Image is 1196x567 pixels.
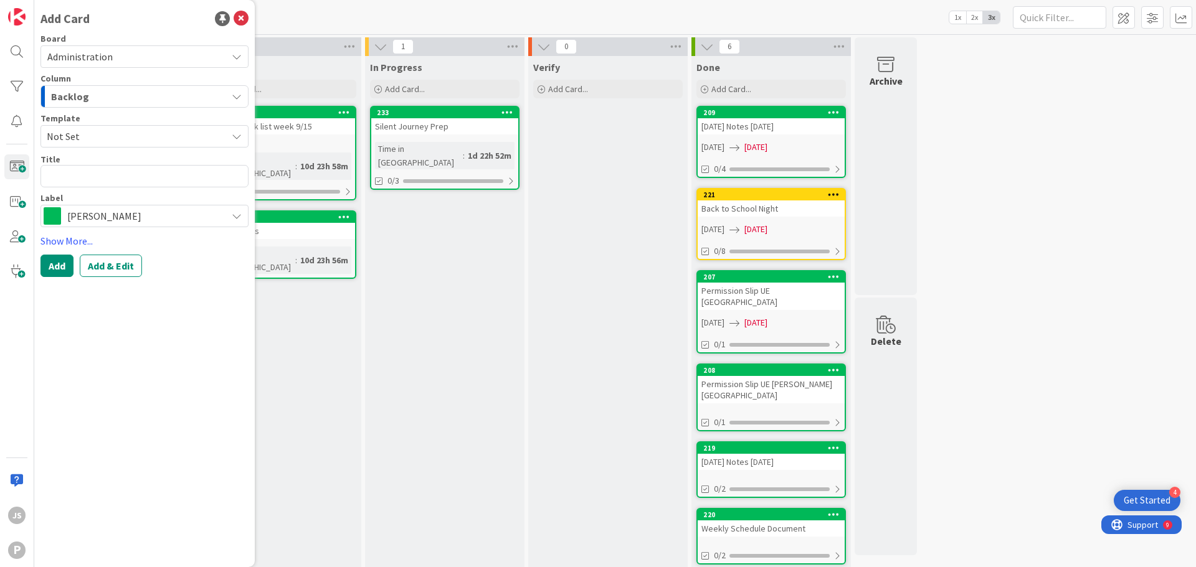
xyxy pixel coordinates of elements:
div: 208Permission Slip UE [PERSON_NAME][GEOGRAPHIC_DATA] [698,365,845,403]
span: Board [40,34,66,43]
span: 0/1 [714,416,726,429]
span: 3x [983,11,1000,24]
span: 1x [949,11,966,24]
div: Get Started [1124,494,1170,507]
div: Student sick list week 9/15 [208,118,355,134]
div: Permission Slip UE [PERSON_NAME][GEOGRAPHIC_DATA] [698,376,845,403]
div: 1d 22h 52m [465,149,515,162]
div: 9 [65,5,68,15]
span: 0/4 [714,162,726,176]
span: Add Card... [548,83,588,95]
div: Permission Slip UE [GEOGRAPHIC_DATA] [698,283,845,310]
div: 233 [377,108,518,117]
span: In Progress [370,61,422,73]
label: Title [40,154,60,165]
div: 4 [1169,487,1180,498]
span: [DATE] [744,223,767,236]
span: [DATE] [701,316,724,329]
div: 231 [208,107,355,118]
div: 209 [703,108,845,117]
span: Verify [533,61,560,73]
div: 231 [214,108,355,117]
span: 1 [392,39,414,54]
div: 207 [703,273,845,281]
span: 0/3 [387,174,399,187]
span: Not Set [47,128,217,144]
div: JS [8,507,26,524]
div: 219[DATE] Notes [DATE] [698,443,845,470]
span: Template [40,114,80,123]
div: 220Weekly Schedule Document [698,509,845,537]
span: 0/8 [714,245,726,258]
span: Label [40,194,63,202]
div: 207Permission Slip UE [GEOGRAPHIC_DATA] [698,271,845,310]
span: [DATE] [744,316,767,329]
span: [DATE] [701,223,724,236]
div: 221 [698,189,845,200]
span: [PERSON_NAME] [67,207,221,225]
span: : [295,159,297,173]
span: 0/2 [714,482,726,495]
span: : [295,253,297,267]
div: 208 [698,365,845,376]
div: 220 [703,510,845,519]
input: Quick Filter... [1013,6,1106,29]
div: 221 [703,190,845,199]
div: 221Back to School Night [698,189,845,217]
div: 10d 23h 56m [297,253,351,267]
div: Time in [GEOGRAPHIC_DATA] [375,142,463,169]
a: Show More... [40,233,249,248]
div: 219 [698,443,845,454]
span: Column [40,74,71,83]
span: [DATE] [701,141,724,154]
div: 232 [208,212,355,223]
img: Visit kanbanzone.com [8,8,26,26]
div: Archive [870,73,903,88]
span: Backlog [51,88,89,105]
span: Administration [47,50,113,63]
div: 232 [214,213,355,222]
div: 233Silent Journey Prep [371,107,518,134]
div: 220 [698,509,845,520]
div: Back to School Night [698,200,845,217]
div: Add Card [40,9,90,28]
div: 209[DATE] Notes [DATE] [698,107,845,134]
div: Open Get Started checklist, remaining modules: 4 [1114,490,1180,511]
button: Add [40,255,74,277]
div: Weekly Schedule Document [698,520,845,537]
button: Add & Edit [80,255,142,277]
div: 10d 23h 58m [297,159,351,173]
span: 0 [556,39,577,54]
div: 208 [703,366,845,375]
div: [DATE] Notes [DATE] [698,454,845,470]
span: 0/1 [714,338,726,351]
div: 231Student sick list week 9/15 [208,107,355,134]
div: 207 [698,271,845,283]
span: Support [26,2,57,17]
div: Silent Journey Prep [371,118,518,134]
span: Add Card... [385,83,425,95]
div: [DATE] Notes [DATE] [698,118,845,134]
div: 209 [698,107,845,118]
button: Backlog [40,85,249,108]
span: 2x [966,11,983,24]
span: Add Card... [711,83,751,95]
span: [DATE] [744,141,767,154]
span: 0/2 [714,549,726,562]
span: Done [696,61,720,73]
div: 219 [703,444,845,452]
span: : [463,149,465,162]
div: 233 [371,107,518,118]
span: 6 [719,39,740,54]
div: 232[DATE] Notes [208,212,355,239]
div: [DATE] Notes [208,223,355,239]
div: P [8,541,26,559]
div: Delete [871,334,901,349]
